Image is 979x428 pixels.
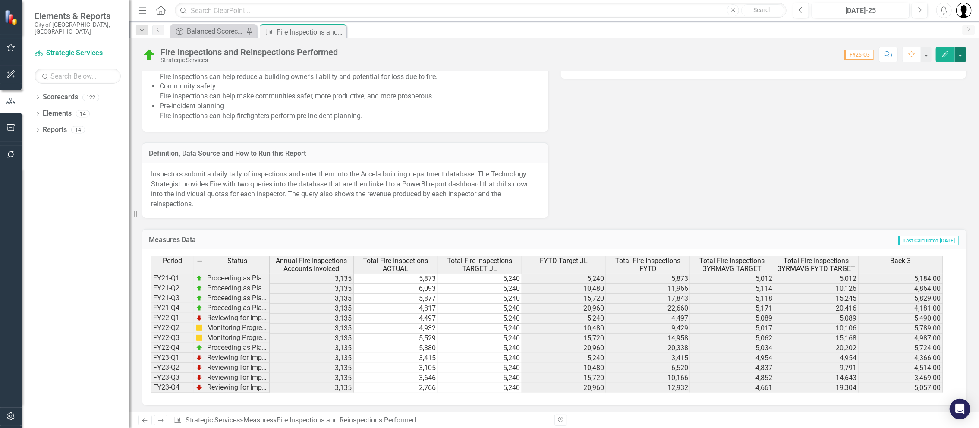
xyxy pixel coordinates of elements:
td: FY23-Q2 [151,363,194,373]
span: Total Fire Inspections FYTD [608,257,688,272]
div: Fire inspections can help make communities safer, more productive, and more prosperous. [160,91,539,101]
td: Proceeding as Planned [205,303,270,313]
td: 5,789.00 [859,324,943,334]
td: 2,766 [354,383,438,393]
td: Proceeding as Planned [205,273,270,283]
td: 3,135 [270,304,354,314]
input: Search Below... [35,69,121,84]
a: Elements [43,109,72,119]
td: 5,034 [690,343,774,353]
td: 4,954 [690,353,774,363]
td: 5,240 [522,274,606,284]
td: 6,093 [354,284,438,294]
td: 5,089 [774,314,859,324]
img: TnMDeAgwAPMxUmUi88jYAAAAAElFTkSuQmCC [196,384,203,391]
td: 4,497 [606,314,690,324]
td: 10,166 [606,373,690,383]
button: Search [741,4,784,16]
div: Fire Inspections and Reinspections Performed [277,416,416,424]
td: 9,429 [606,324,690,334]
td: 17,843 [606,294,690,304]
td: 3,135 [270,363,354,373]
td: Reviewing for Improvement [205,363,270,373]
td: 3,135 [270,294,354,304]
td: FY21-Q3 [151,293,194,303]
td: 9,791 [774,363,859,373]
div: 14 [76,110,90,117]
td: FY22-Q4 [151,343,194,353]
td: 10,126 [774,284,859,294]
td: 12,932 [606,383,690,393]
td: 10,106 [774,324,859,334]
td: 4,987.00 [859,334,943,343]
td: 3,135 [270,314,354,324]
span: Annual Fire Inspections Accounts Invoiced [271,257,352,272]
td: FY21-Q1 [151,273,194,283]
input: Search ClearPoint... [175,3,787,18]
td: FY22-Q3 [151,333,194,343]
img: Proceeding as Planned [142,48,156,62]
td: 5,873 [354,274,438,284]
a: Balanced Scorecard [173,26,244,37]
td: FY23-Q4 [151,383,194,393]
div: Fire Inspections and Reinspections Performed [277,27,344,38]
td: 11,966 [606,284,690,294]
td: 5,240 [438,284,522,294]
img: TnMDeAgwAPMxUmUi88jYAAAAAElFTkSuQmCC [196,374,203,381]
td: Reviewing for Improvement [205,373,270,383]
td: 20,338 [606,343,690,353]
td: 19,304 [774,383,859,393]
td: Proceeding as Planned [205,343,270,353]
td: 5,240 [522,314,606,324]
p: Inspectors submit a daily tally of inspections and enter them into the Accela building department... [151,170,539,209]
td: 5,012 [774,274,859,284]
td: FY21-Q4 [151,303,194,313]
img: 8DAGhfEEPCf229AAAAAElFTkSuQmCC [196,258,203,265]
td: 5,089 [690,314,774,324]
td: Proceeding as Planned [205,293,270,303]
h3: Definition, Data Source and How to Run this Report [149,150,541,157]
td: 14,958 [606,334,690,343]
td: FY23-Q3 [151,373,194,383]
span: Elements & Reports [35,11,121,21]
td: 5,240 [438,363,522,373]
td: 5,118 [690,294,774,304]
span: Last Calculated [DATE] [898,236,959,245]
td: 5,012 [690,274,774,284]
td: 5,240 [438,373,522,383]
img: zOikAAAAAElFTkSuQmCC [196,285,203,292]
td: 4,366.00 [859,353,943,363]
img: zOikAAAAAElFTkSuQmCC [196,344,203,351]
td: FY22-Q2 [151,323,194,333]
td: 5,873 [606,274,690,284]
td: 4,837 [690,363,774,373]
div: Community safety [160,82,539,91]
td: 20,416 [774,304,859,314]
td: 3,105 [354,363,438,373]
td: 5,240 [438,343,522,353]
td: 4,181.00 [859,304,943,314]
td: 5,724.00 [859,343,943,353]
h3: Measures Data [149,236,501,244]
td: 5,240 [438,353,522,363]
td: 3,646 [354,373,438,383]
img: zOikAAAAAElFTkSuQmCC [196,305,203,312]
span: Total Fire Inspections ACTUAL [356,257,436,272]
td: 5,829.00 [859,294,943,304]
img: Marco De Medici [956,3,972,18]
td: FY22-Q1 [151,313,194,323]
span: Status [227,257,247,265]
div: » » [173,415,548,425]
img: TnMDeAgwAPMxUmUi88jYAAAAAElFTkSuQmCC [196,315,203,321]
td: Reviewing for Improvement [205,353,270,363]
td: 4,864.00 [859,284,943,294]
td: 3,135 [270,353,354,363]
a: Reports [43,125,67,135]
a: Strategic Services [186,416,240,424]
img: zOikAAAAAElFTkSuQmCC [196,275,203,282]
td: 5,240 [438,304,522,314]
td: 10,480 [522,284,606,294]
td: 5,057.00 [859,383,943,393]
span: FY25-Q3 [844,50,874,60]
div: Strategic Services [161,57,338,63]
